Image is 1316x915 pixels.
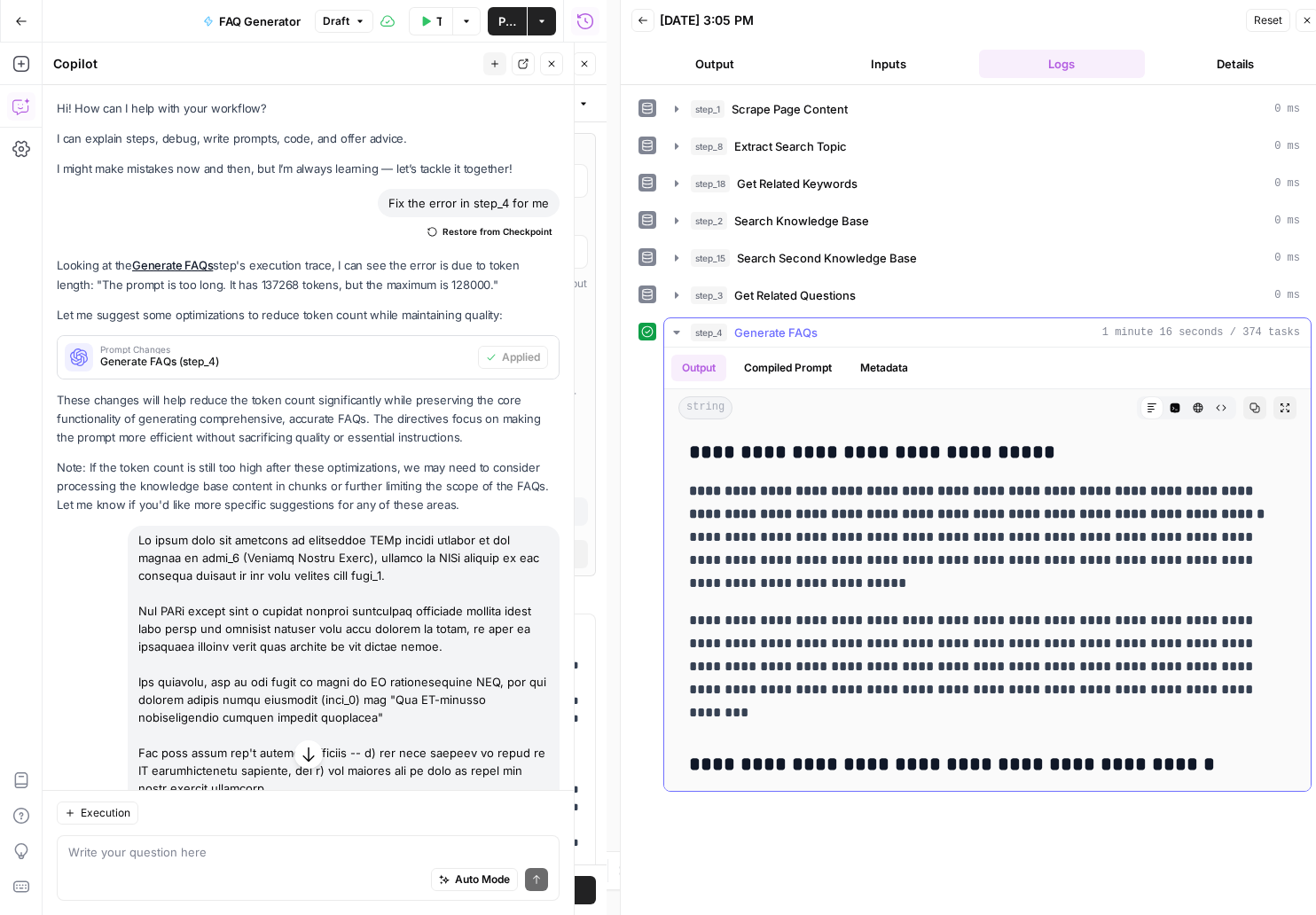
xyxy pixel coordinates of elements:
[132,258,213,272] a: Generate FAQs
[1246,9,1290,32] button: Reset
[737,249,917,267] span: Search Second Knowledge Base
[57,391,560,447] p: These changes will help reduce the token count significantly while preserving the core functional...
[671,355,726,381] button: Output
[979,50,1146,78] button: Logs
[734,137,847,155] span: Extract Search Topic
[455,872,510,888] span: Auto Mode
[1274,138,1300,154] span: 0 ms
[691,324,727,341] span: step_4
[734,286,856,304] span: Get Related Questions
[100,354,471,370] span: Generate FAQs (step_4)
[664,281,1311,309] button: 0 ms
[733,355,842,381] button: Compiled Prompt
[323,13,349,29] span: Draft
[443,224,552,239] span: Restore from Checkpoint
[678,396,732,419] span: string
[478,346,548,369] button: Applied
[81,805,130,821] span: Execution
[734,324,818,341] span: Generate FAQs
[664,318,1311,347] button: 1 minute 16 seconds / 374 tasks
[57,802,138,825] button: Execution
[691,100,725,118] span: step_1
[57,129,560,148] p: I can explain steps, debug, write prompts, code, and offer advice.
[53,55,478,73] div: Copilot
[737,175,858,192] span: Get Related Keywords
[420,221,560,242] button: Restore from Checkpoint
[1254,12,1282,28] span: Reset
[691,286,727,304] span: step_3
[192,7,311,35] button: FAQ Generator
[664,244,1311,272] button: 0 ms
[100,345,471,354] span: Prompt Changes
[734,212,869,230] span: Search Knowledge Base
[57,458,560,514] p: Note: If the token count is still too high after these optimizations, we may need to consider pro...
[664,207,1311,235] button: 0 ms
[1274,213,1300,229] span: 0 ms
[57,306,560,325] p: Let me suggest some optimizations to reduce token count while maintaining quality:
[664,132,1311,160] button: 0 ms
[1274,287,1300,303] span: 0 ms
[691,175,730,192] span: step_18
[57,256,560,293] p: Looking at the step's execution trace, I can see the error is due to token length: "The prompt is...
[1274,250,1300,266] span: 0 ms
[805,50,972,78] button: Inputs
[664,348,1311,791] div: 1 minute 16 seconds / 374 tasks
[378,189,560,217] div: Fix the error in step_4 for me
[409,7,452,35] button: Test Workflow
[691,212,727,230] span: step_2
[664,95,1311,123] button: 0 ms
[850,355,919,381] button: Metadata
[488,7,527,35] button: Publish
[436,12,442,30] span: Test Workflow
[57,99,560,118] p: Hi! How can I help with your workflow?
[631,50,798,78] button: Output
[498,12,516,30] span: Publish
[219,12,301,30] span: FAQ Generator
[691,137,727,155] span: step_8
[57,160,560,178] p: I might make mistakes now and then, but I’m always learning — let’s tackle it together!
[1274,176,1300,192] span: 0 ms
[315,10,373,33] button: Draft
[664,169,1311,198] button: 0 ms
[502,349,540,365] span: Applied
[1274,101,1300,117] span: 0 ms
[732,100,848,118] span: Scrape Page Content
[691,249,730,267] span: step_15
[431,868,518,891] button: Auto Mode
[1102,325,1300,340] span: 1 minute 16 seconds / 374 tasks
